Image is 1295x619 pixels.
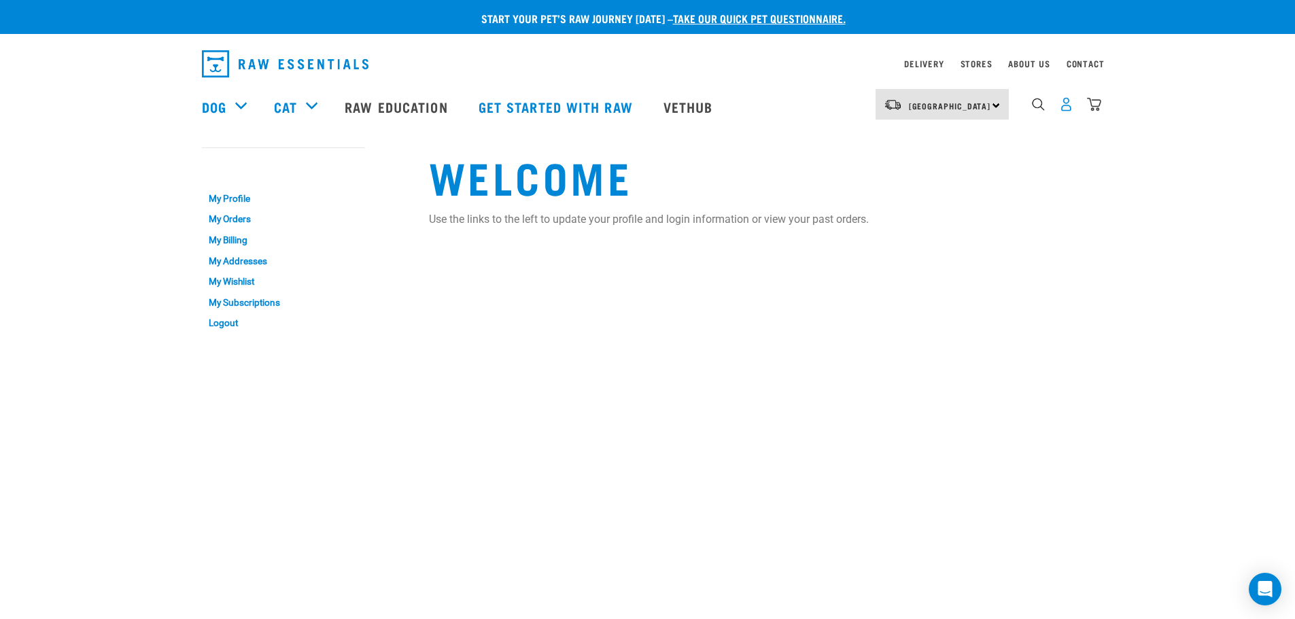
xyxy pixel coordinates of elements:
a: About Us [1008,61,1050,66]
p: Use the links to the left to update your profile and login information or view your past orders. [429,211,1094,228]
a: My Wishlist [202,271,365,292]
a: Get started with Raw [465,79,650,134]
a: My Account [202,161,268,167]
a: Vethub [650,79,730,134]
img: Raw Essentials Logo [202,50,368,77]
a: Raw Education [331,79,464,134]
h1: Welcome [429,152,1094,200]
a: My Addresses [202,251,365,272]
a: Cat [274,96,297,117]
a: My Subscriptions [202,292,365,313]
img: home-icon@2x.png [1087,97,1101,111]
a: My Profile [202,188,365,209]
nav: dropdown navigation [191,45,1105,83]
a: Logout [202,313,365,334]
img: user.png [1059,97,1073,111]
img: home-icon-1@2x.png [1032,98,1045,111]
img: van-moving.png [884,99,902,111]
a: My Orders [202,209,365,230]
a: take our quick pet questionnaire. [673,15,846,21]
a: Contact [1067,61,1105,66]
span: [GEOGRAPHIC_DATA] [909,103,991,108]
a: Stores [961,61,992,66]
a: Delivery [904,61,944,66]
a: Dog [202,96,226,117]
div: Open Intercom Messenger [1249,573,1281,605]
a: My Billing [202,230,365,251]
